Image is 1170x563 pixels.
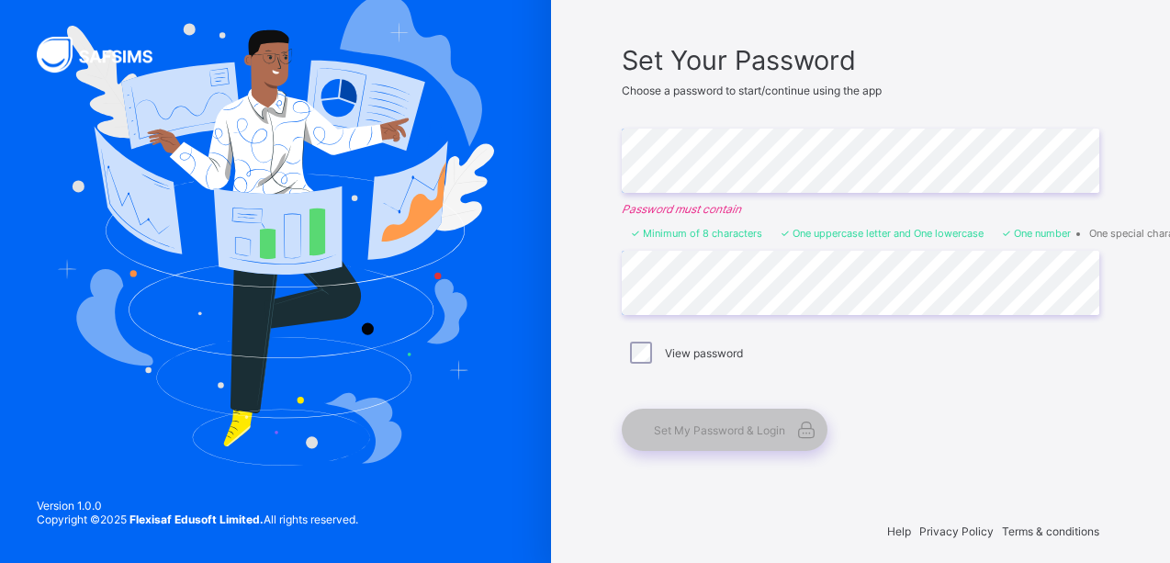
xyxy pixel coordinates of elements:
em: Password must contain [622,202,1099,216]
span: Copyright © 2025 All rights reserved. [37,512,358,526]
li: Minimum of 8 characters [631,227,762,240]
span: Help [887,524,911,538]
li: One uppercase letter and One lowercase [781,227,984,240]
span: Choose a password to start/continue using the app [622,84,882,97]
span: Set Your Password [622,44,1099,76]
label: View password [665,346,743,360]
strong: Flexisaf Edusoft Limited. [129,512,264,526]
li: One number [1002,227,1071,240]
span: Terms & conditions [1002,524,1099,538]
img: SAFSIMS Logo [37,37,174,73]
span: Set My Password & Login [654,423,785,437]
span: Version 1.0.0 [37,499,358,512]
span: Privacy Policy [919,524,994,538]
